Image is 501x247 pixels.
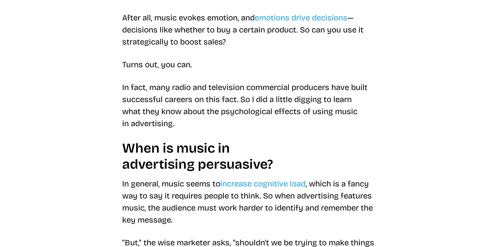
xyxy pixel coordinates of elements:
[220,179,306,188] a: increase cognitive load
[122,59,379,71] p: Turns out, you can.
[255,13,347,22] a: emotions drive decisions
[122,140,379,172] h2: When is music in advertising persuasive?
[122,178,379,226] p: In general, music seems to , which is a fancy way to say it requires people to think. So when adv...
[122,12,379,48] p: After all, music evokes emotion, and — decisions like whether to buy a certain product. So can yo...
[122,81,379,130] p: In fact, many radio and television commercial producers have built successful careers on this fac...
